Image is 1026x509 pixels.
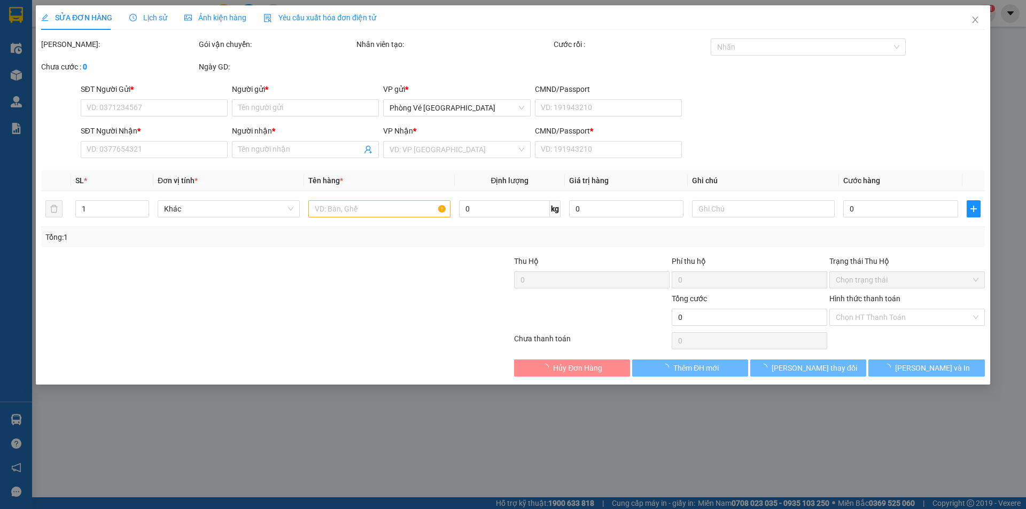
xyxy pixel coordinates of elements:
div: Người gửi [232,83,379,95]
span: Đơn vị tính [158,176,198,185]
span: Tổng cước [672,294,707,303]
span: picture [184,14,192,21]
span: VP Nhận [384,127,414,135]
span: Giá trị hàng [569,176,609,185]
span: Chọn trạng thái [836,272,978,288]
span: Hủy Đơn Hàng [554,362,603,374]
div: SĐT Người Nhận [81,125,228,137]
button: [PERSON_NAME] và In [869,359,985,377]
img: icon [263,14,272,22]
span: loading [883,364,895,371]
div: Tổng: 1 [45,231,396,243]
label: Hình thức thanh toán [829,294,900,303]
span: Tên hàng [308,176,343,185]
div: Chưa cước : [41,61,197,73]
span: SL [75,176,84,185]
span: Định lượng [491,176,529,185]
span: loading [760,364,772,371]
span: SỬA ĐƠN HÀNG [41,13,112,22]
span: Ảnh kiện hàng [184,13,246,22]
div: SĐT Người Gửi [81,83,228,95]
button: [PERSON_NAME] thay đổi [750,359,866,377]
span: close [971,15,980,24]
div: CMND/Passport [535,83,682,95]
span: Cước hàng [843,176,880,185]
th: Ghi chú [688,170,839,191]
span: Thêm ĐH mới [673,362,719,374]
span: loading [662,364,673,371]
button: Close [960,5,990,35]
span: Phòng Vé Tuy Hòa [390,100,524,116]
span: [PERSON_NAME] thay đổi [772,362,857,374]
input: Ghi Chú [693,200,835,217]
div: Phí thu hộ [672,255,827,271]
div: Ngày GD: [199,61,354,73]
span: clock-circle [129,14,137,21]
input: VD: Bàn, Ghế [308,200,450,217]
span: edit [41,14,49,21]
div: Người nhận [232,125,379,137]
div: Trạng thái Thu Hộ [829,255,985,267]
div: Nhân viên tạo: [356,38,551,50]
span: [PERSON_NAME] và In [895,362,970,374]
div: Gói vận chuyển: [199,38,354,50]
span: loading [542,364,554,371]
div: [PERSON_NAME]: [41,38,197,50]
span: Thu Hộ [514,257,539,265]
button: plus [967,200,981,217]
b: 0 [83,62,87,71]
span: plus [967,205,980,213]
span: Yêu cầu xuất hóa đơn điện tử [263,13,376,22]
span: user-add [364,145,373,154]
span: kg [550,200,561,217]
button: Thêm ĐH mới [632,359,748,377]
button: delete [45,200,63,217]
div: Cước rồi : [554,38,709,50]
span: Khác [164,201,293,217]
span: Lịch sử [129,13,167,22]
div: VP gửi [384,83,531,95]
div: CMND/Passport [535,125,682,137]
div: Chưa thanh toán [513,333,671,351]
button: Hủy Đơn Hàng [514,359,630,377]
